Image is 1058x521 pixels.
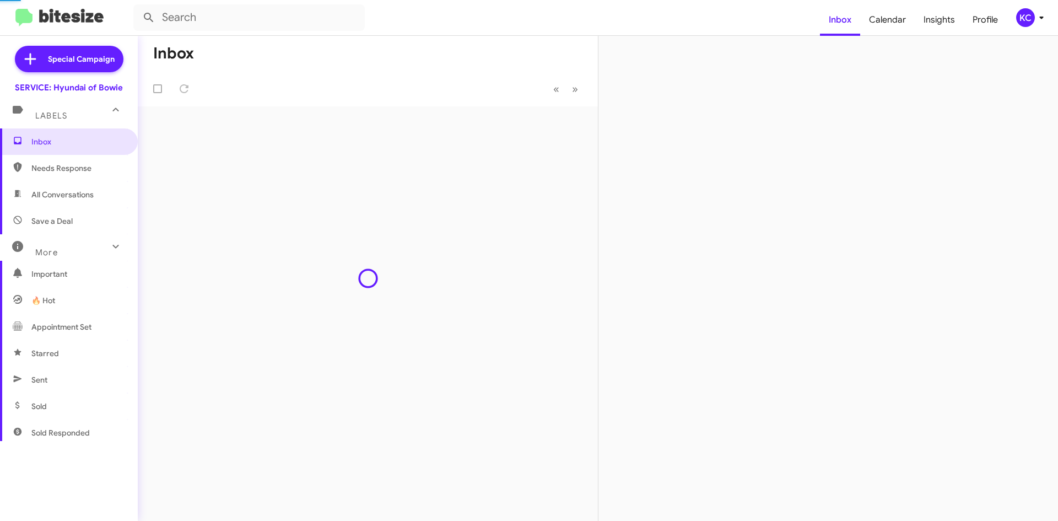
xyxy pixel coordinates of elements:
nav: Page navigation example [547,78,585,100]
span: Special Campaign [48,53,115,65]
h1: Inbox [153,45,194,62]
span: All Conversations [31,189,94,200]
div: KC [1016,8,1035,27]
span: Sold [31,401,47,412]
div: SERVICE: Hyundai of Bowie [15,82,123,93]
span: Needs Response [31,163,125,174]
span: 🔥 Hot [31,295,55,306]
span: Appointment Set [31,321,91,332]
span: Sent [31,374,47,385]
a: Special Campaign [15,46,123,72]
span: Important [31,268,125,280]
a: Insights [915,4,964,36]
span: Sold Responded [31,427,90,438]
button: KC [1007,8,1046,27]
a: Profile [964,4,1007,36]
span: Save a Deal [31,216,73,227]
input: Search [133,4,365,31]
span: More [35,248,58,257]
a: Inbox [820,4,860,36]
span: Labels [35,111,67,121]
span: Starred [31,348,59,359]
span: » [572,82,578,96]
span: « [553,82,559,96]
span: Inbox [31,136,125,147]
button: Next [565,78,585,100]
a: Calendar [860,4,915,36]
button: Previous [547,78,566,100]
